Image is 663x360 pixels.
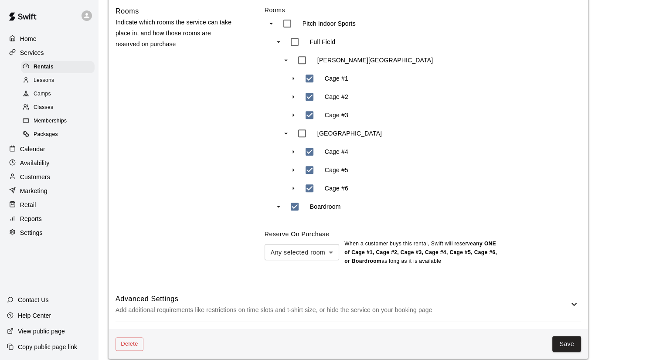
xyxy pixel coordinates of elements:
[265,231,329,238] label: Reserve On Purchase
[20,145,45,153] p: Calendar
[20,214,42,223] p: Reports
[116,287,581,322] div: Advanced SettingsAdd additional requirements like restrictions on time slots and t-shirt size, or...
[21,128,98,142] a: Packages
[325,111,348,119] p: Cage #3
[325,166,348,174] p: Cage #5
[34,76,54,85] span: Lessons
[265,6,581,14] label: Rooms
[7,198,91,211] a: Retail
[310,37,335,46] p: Full Field
[34,63,54,71] span: Rentals
[116,6,139,17] h6: Rooms
[21,102,95,114] div: Classes
[317,56,433,65] p: [PERSON_NAME][GEOGRAPHIC_DATA]
[20,48,44,57] p: Services
[21,60,98,74] a: Rentals
[18,311,51,320] p: Help Center
[7,226,91,239] a: Settings
[325,74,348,83] p: Cage #1
[18,327,65,336] p: View public page
[21,88,95,100] div: Camps
[116,337,143,351] button: Delete
[552,336,581,352] button: Save
[20,159,50,167] p: Availability
[21,129,95,141] div: Packages
[20,187,48,195] p: Marketing
[18,295,49,304] p: Contact Us
[20,34,37,43] p: Home
[317,129,382,138] p: [GEOGRAPHIC_DATA]
[7,156,91,170] a: Availability
[21,61,95,73] div: Rentals
[325,184,348,193] p: Cage #6
[7,46,91,59] a: Services
[21,115,98,128] a: Memberships
[344,240,497,266] p: When a customer buys this rental , Swift will reserve as long as it is available
[7,170,91,183] a: Customers
[21,115,95,127] div: Memberships
[7,212,91,225] a: Reports
[20,228,43,237] p: Settings
[34,103,53,112] span: Classes
[21,88,98,101] a: Camps
[116,293,569,305] h6: Advanced Settings
[7,32,91,45] a: Home
[18,343,77,351] p: Copy public page link
[20,200,36,209] p: Retail
[7,143,91,156] a: Calendar
[20,173,50,181] p: Customers
[21,101,98,115] a: Classes
[265,14,439,216] ul: swift facility view
[21,75,95,87] div: Lessons
[325,147,348,156] p: Cage #4
[21,74,98,87] a: Lessons
[116,305,569,316] p: Add additional requirements like restrictions on time slots and t-shirt size, or hide the service...
[325,92,348,101] p: Cage #2
[7,184,91,197] a: Marketing
[34,117,67,126] span: Memberships
[34,90,51,98] span: Camps
[303,19,356,28] p: Pitch Indoor Sports
[344,241,497,264] b: any ONE of Cage #1, Cage #2, Cage #3, Cage #4, Cage #5, Cage #6, or Boardroom
[265,244,339,260] div: Any selected room
[34,130,58,139] span: Packages
[116,17,237,50] p: Indicate which rooms the service can take place in, and how those rooms are reserved on purchase
[310,202,341,211] p: Boardroom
